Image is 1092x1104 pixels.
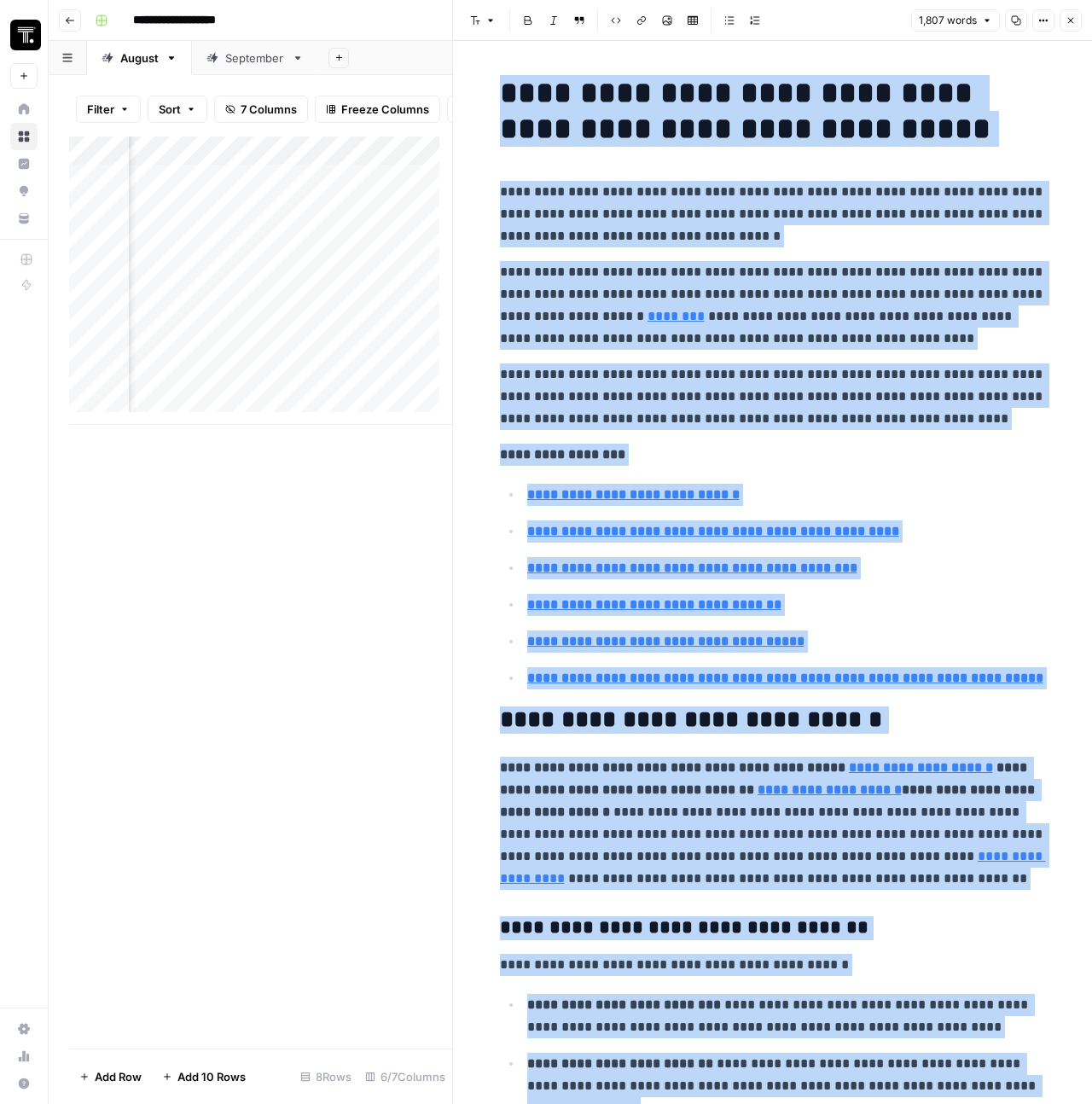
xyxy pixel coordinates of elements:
a: Usage [10,1043,38,1070]
span: 7 Columns [241,101,297,118]
div: 8 Rows [293,1063,358,1090]
a: August [87,41,192,75]
button: Help + Support [10,1070,38,1097]
span: Sort [159,101,181,118]
div: September [225,49,285,67]
img: Thoughtspot Logo [10,20,41,50]
a: Opportunities [10,177,38,205]
button: Add Row [69,1063,152,1090]
span: Freeze Columns [341,101,429,118]
a: Settings [10,1015,38,1043]
button: 1,807 words [911,9,1000,32]
div: 6/7 Columns [358,1063,452,1090]
span: 1,807 words [919,13,977,28]
a: September [192,41,318,75]
button: Workspace: Thoughtspot [10,14,38,56]
a: Browse [10,123,38,150]
button: Sort [148,96,207,123]
a: Insights [10,150,38,177]
button: 7 Columns [214,96,308,123]
button: Filter [76,96,141,123]
a: Your Data [10,205,38,232]
a: Home [10,96,38,123]
button: Freeze Columns [315,96,440,123]
span: Add Row [95,1068,142,1085]
button: Add 10 Rows [152,1063,256,1090]
span: Add 10 Rows [177,1068,246,1085]
span: Filter [87,101,114,118]
div: August [120,49,159,67]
